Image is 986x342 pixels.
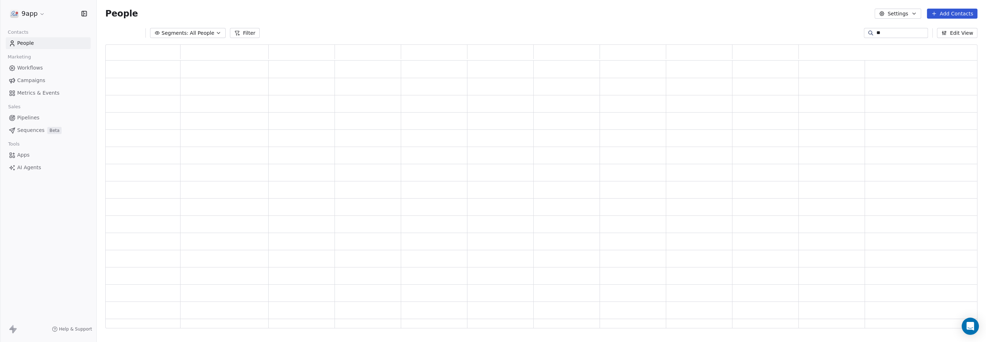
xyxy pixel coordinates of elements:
span: Tools [5,139,23,149]
a: People [6,37,91,49]
span: Campaigns [17,77,45,84]
span: People [105,8,138,19]
span: Sequences [17,127,44,134]
button: Edit View [937,28,977,38]
a: Help & Support [52,326,92,332]
span: Apps [17,151,30,159]
a: Workflows [6,62,91,74]
a: Pipelines [6,112,91,124]
span: Segments: [162,29,188,37]
span: Pipelines [17,114,39,122]
a: SequencesBeta [6,124,91,136]
button: 9app [9,8,47,20]
a: Campaigns [6,75,91,86]
button: Add Contacts [927,9,977,19]
a: Apps [6,149,91,161]
img: logo_con%20trasparenza.png [10,9,19,18]
span: Contacts [5,27,32,38]
span: Workflows [17,64,43,72]
span: 9app [21,9,38,18]
span: Metrics & Events [17,89,59,97]
span: Sales [5,101,24,112]
button: Filter [230,28,260,38]
span: Marketing [5,52,34,62]
div: grid [106,61,978,329]
span: All People [190,29,214,37]
span: People [17,39,34,47]
button: Settings [875,9,921,19]
span: AI Agents [17,164,41,171]
a: AI Agents [6,162,91,174]
a: Metrics & Events [6,87,91,99]
div: Open Intercom Messenger [962,318,979,335]
span: Beta [47,127,62,134]
span: Help & Support [59,326,92,332]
